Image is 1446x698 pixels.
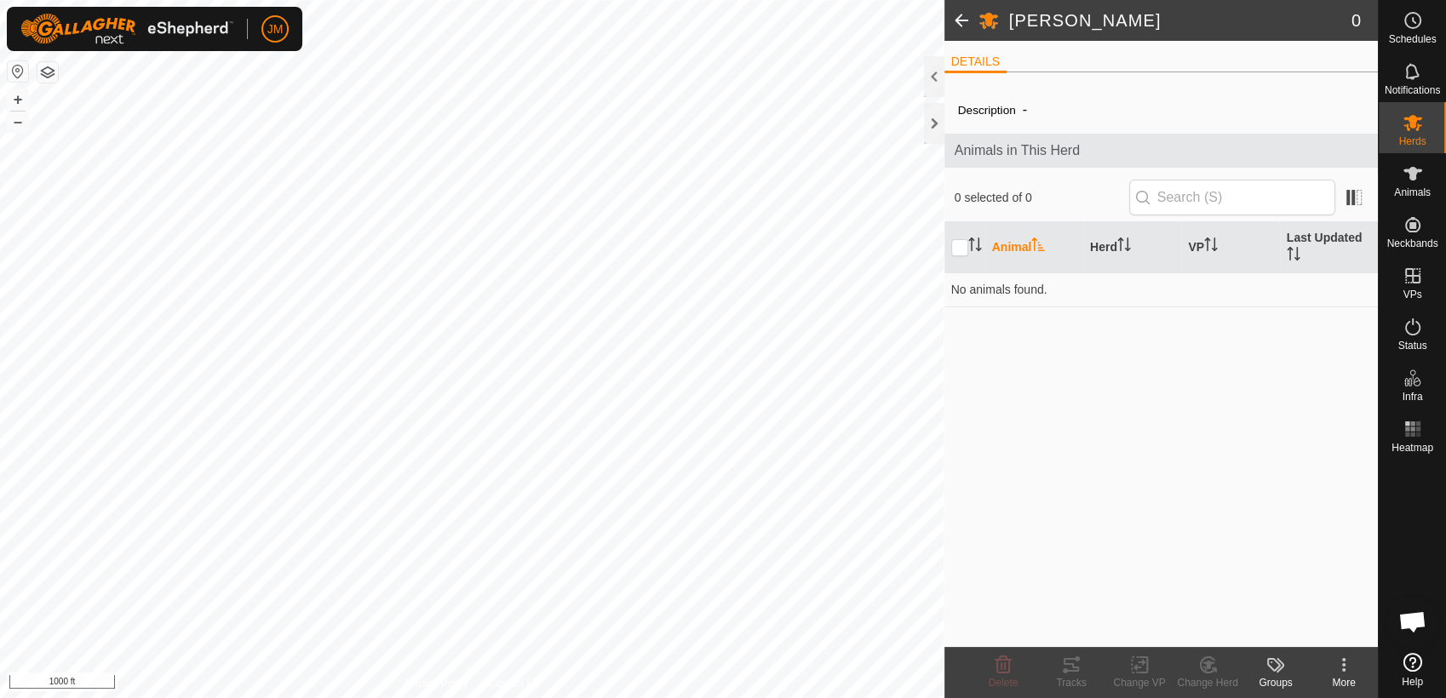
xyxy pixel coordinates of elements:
[1386,238,1437,249] span: Neckbands
[955,140,1368,161] span: Animals in This Herd
[1105,675,1173,690] div: Change VP
[1385,85,1440,95] span: Notifications
[8,112,28,132] button: –
[944,272,1378,306] td: No animals found.
[20,14,233,44] img: Gallagher Logo
[1009,10,1351,31] h2: [PERSON_NAME]
[1351,8,1361,33] span: 0
[37,62,58,83] button: Map Layers
[1397,340,1426,351] span: Status
[1398,136,1426,146] span: Herds
[1287,249,1300,263] p-sorticon: Activate to sort
[1394,187,1431,197] span: Animals
[1379,646,1446,694] a: Help
[489,676,539,691] a: Contact Us
[1310,675,1378,690] div: More
[985,222,1083,273] th: Animal
[1387,596,1438,647] div: Open chat
[1083,222,1181,273] th: Herd
[1242,675,1310,690] div: Groups
[1402,677,1423,687] span: Help
[1117,240,1131,254] p-sorticon: Activate to sort
[1129,180,1335,215] input: Search (S)
[958,104,1016,117] label: Description
[1031,240,1045,254] p-sorticon: Activate to sort
[267,20,284,38] span: JM
[1388,34,1436,44] span: Schedules
[1016,95,1034,123] span: -
[944,53,1007,73] li: DETAILS
[1402,392,1422,402] span: Infra
[8,89,28,110] button: +
[1403,289,1421,300] span: VPs
[405,676,468,691] a: Privacy Policy
[1280,222,1378,273] th: Last Updated
[955,189,1129,207] span: 0 selected of 0
[1391,443,1433,453] span: Heatmap
[1037,675,1105,690] div: Tracks
[8,61,28,82] button: Reset Map
[989,677,1019,689] span: Delete
[1173,675,1242,690] div: Change Herd
[1181,222,1279,273] th: VP
[1204,240,1218,254] p-sorticon: Activate to sort
[968,240,982,254] p-sorticon: Activate to sort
